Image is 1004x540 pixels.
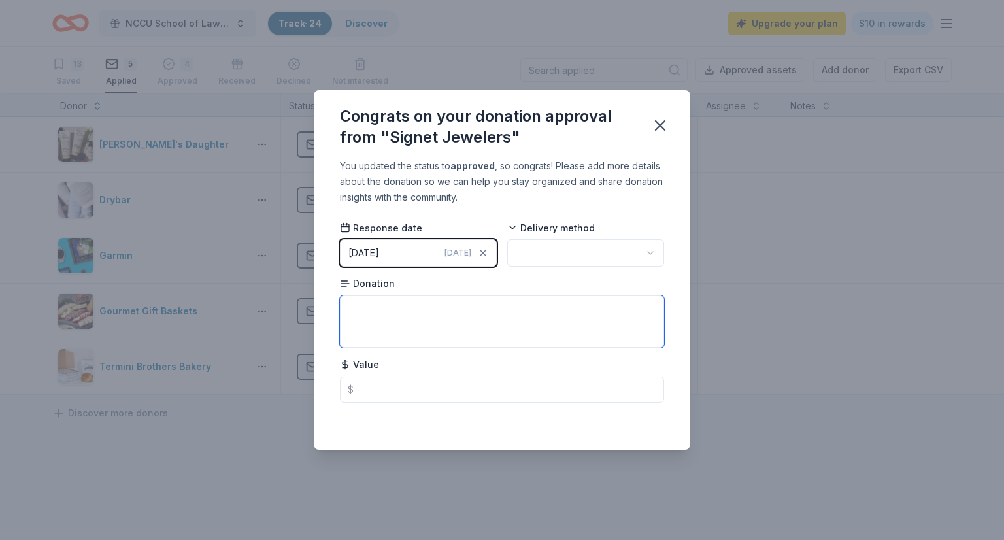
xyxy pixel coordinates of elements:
[340,358,379,371] span: Value
[450,160,495,171] b: approved
[507,222,595,235] span: Delivery method
[444,248,471,258] span: [DATE]
[340,222,422,235] span: Response date
[340,239,497,267] button: [DATE][DATE]
[348,245,379,261] div: [DATE]
[340,277,395,290] span: Donation
[340,106,635,148] div: Congrats on your donation approval from "Signet Jewelers"
[340,158,664,205] div: You updated the status to , so congrats! Please add more details about the donation so we can hel...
